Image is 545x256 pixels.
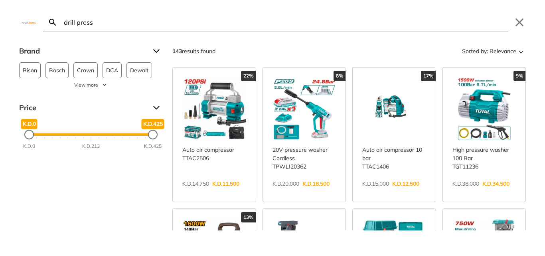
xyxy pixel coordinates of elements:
div: K.D.425 [144,143,162,150]
div: Maximum Price [148,130,158,139]
svg: Search [48,18,57,27]
div: Minimum Price [24,130,34,139]
div: results found [172,45,215,58]
button: DCA [103,62,122,78]
span: Price [19,101,147,114]
span: Relevance [490,45,516,58]
div: 17% [421,71,436,81]
div: K.D.0 [23,143,35,150]
button: Sorted by:Relevance Sort [460,45,526,58]
div: 22% [241,71,256,81]
button: Bison [19,62,41,78]
span: View more [74,81,98,89]
span: Bison [23,63,37,78]
button: Bosch [45,62,69,78]
svg: Sort [516,46,526,56]
div: 8% [334,71,346,81]
input: Search… [62,13,508,32]
span: DCA [106,63,118,78]
div: 9% [513,71,525,81]
button: Dewalt [126,62,152,78]
span: Bosch [49,63,65,78]
button: Close [513,16,526,29]
span: Brand [19,45,147,58]
span: Dewalt [130,63,148,78]
img: Close [19,20,38,24]
button: View more [19,81,163,89]
button: Crown [73,62,98,78]
strong: 143 [172,48,182,55]
div: K.D.213 [82,143,100,150]
div: 13% [241,212,256,222]
span: Crown [77,63,94,78]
